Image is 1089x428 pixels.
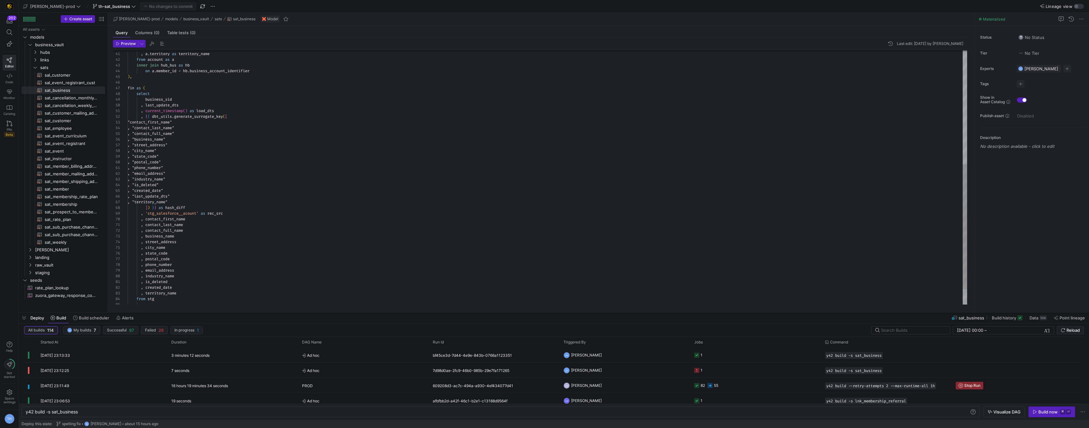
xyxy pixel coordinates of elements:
span: sat_cancellation_monthly_forecast​​​​​​​​​​ [45,94,98,102]
a: sat_member_mailing_address​​​​​​​​​​ [22,170,105,178]
span: ) [148,205,150,210]
span: Space settings [3,396,16,404]
span: PRs [7,128,12,131]
a: sat_instructor​​​​​​​​​​ [22,155,105,162]
div: 59 [113,154,120,159]
span: as [165,57,170,62]
span: . [154,68,156,73]
span: Create asset [69,17,92,21]
a: sal_event_registrant_cust​​​​​​​​​​ [22,79,105,86]
span: sat_business [233,17,255,21]
span: , "street_address" [128,142,167,148]
div: Press SPACE to select this row. [22,64,105,71]
div: All assets [23,27,40,32]
span: business_vault [183,17,209,21]
a: sat_member​​​​​​​​​​ [22,185,105,193]
a: sat_membership​​​​​​​​​​ [22,200,105,208]
span: Columns [135,31,160,35]
div: Press SPACE to select this row. [22,178,105,185]
span: th-sat_business [98,4,130,9]
div: Press SPACE to select this row. [22,48,105,56]
span: , [141,108,143,113]
span: sat_instructor​​​​​​​​​​ [45,155,98,162]
span: sat_sub_purchase_channel_monthly_forecast​​​​​​​​​​ [45,223,98,231]
div: 52 [113,114,120,119]
span: sat_customer_mailing_address​​​​​​​​​​ [45,110,98,117]
span: (0) [154,31,160,35]
span: Reload [1067,328,1080,333]
div: 60 [113,159,120,165]
span: , "is_deleted" [128,182,159,187]
span: business_account_identifier [190,68,249,73]
div: Press SPACE to select this row. [22,155,105,162]
a: sal_customer​​​​​​​​​​ [22,71,105,79]
span: . [187,68,190,73]
div: 45 [113,74,120,79]
button: business_vault [182,15,211,23]
div: 50 [113,102,120,108]
p: No description available - click to edit [980,144,1086,149]
span: sat_prospect_to_member_conversion​​​​​​​​​​ [45,208,98,216]
span: Help [5,349,13,352]
button: spelling fixTH[PERSON_NAME]about 15 hours ago [55,420,160,428]
button: Failed26 [141,326,168,334]
button: THMy builds7 [63,326,100,334]
div: Press SPACE to select this row. [22,26,105,33]
span: 1 [197,328,199,333]
div: 61 [113,165,120,171]
span: , [141,51,143,56]
span: sats [215,17,222,21]
span: 26 [159,328,164,333]
div: 47 [113,85,120,91]
span: rate_plan_lookup​​​​​​ [35,284,98,292]
a: sat_weekly​​​​​​​​​​ [22,238,105,246]
kbd: ⌘ [1060,409,1065,414]
div: 68 [113,205,120,211]
span: { [148,114,150,119]
span: sat_event_curriculum​​​​​​​​​​ [45,132,98,140]
span: , "email_address" [128,171,165,176]
input: Search Builds [881,328,945,333]
span: a [172,57,174,62]
span: Table tests [167,31,196,35]
a: sat_rate_plan​​​​​​​​​​ [22,216,105,223]
span: sats [40,64,104,71]
div: 55 [113,131,120,136]
a: Spacesettings [3,387,16,407]
span: , "territory_name" [128,199,167,205]
button: Create asset [61,15,95,23]
a: sat_cancellation_monthly_forecast​​​​​​​​​​ [22,94,105,102]
a: Catalog [3,102,16,118]
div: 54 [113,125,120,131]
a: sat_event​​​​​​​​​​ [22,147,105,155]
span: sat_event​​​​​​​​​​ [45,148,98,155]
div: 56K [1040,315,1047,320]
span: Data [1029,315,1038,320]
span: sat_event_registrant​​​​​​​​​​ [45,140,98,147]
div: 57 [113,142,120,148]
span: Code [5,80,13,84]
a: Editor [3,55,16,71]
span: as [190,108,194,113]
span: } [152,205,154,210]
span: { [145,114,148,119]
span: load_dts [196,108,214,113]
span: last_update_dts [145,103,179,108]
a: sat_event_curriculum​​​​​​​​​​ [22,132,105,140]
span: , "contact_full_name" [128,131,174,136]
span: , "business_name" [128,137,165,142]
span: [PERSON_NAME] [91,422,121,426]
span: , "created_date" [128,188,163,193]
span: "contact_first_name" [128,120,172,125]
span: ( [183,108,185,113]
span: ( [143,85,145,91]
a: sat_member_shipping_address​​​​​​​​​​ [22,178,105,185]
div: Press SPACE to select this row. [22,170,105,178]
span: a [152,68,154,73]
span: models [30,34,104,41]
button: Build now⌘⏎ [1029,406,1075,417]
div: Press SPACE to select this row. [22,33,105,41]
div: 46 [113,79,120,85]
div: Press SPACE to select this row. [22,147,105,155]
div: 65 [113,188,120,193]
